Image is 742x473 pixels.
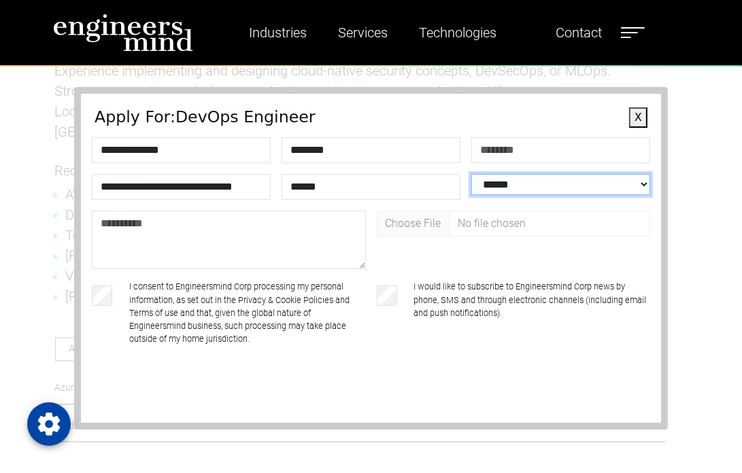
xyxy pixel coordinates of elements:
h4: Apply For: DevOps Engineer [95,107,647,126]
a: Services [333,17,393,48]
img: logo [53,14,193,52]
a: Technologies [414,17,502,48]
iframe: reCAPTCHA [95,379,301,432]
label: I would like to subscribe to Engineersmind Corp news by phone, SMS and through electronic channel... [414,280,650,345]
a: Contact [550,17,607,48]
button: X [629,107,647,128]
a: Industries [243,17,312,48]
label: I consent to Engineersmind Corp processing my personal information, as set out in the Privacy & C... [129,280,365,345]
